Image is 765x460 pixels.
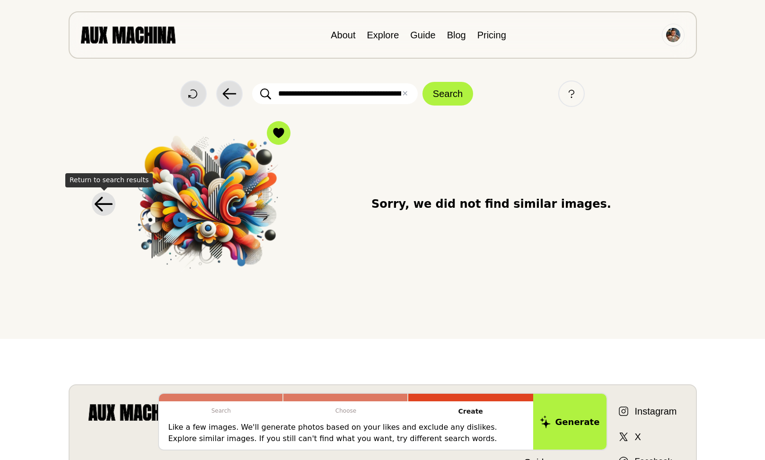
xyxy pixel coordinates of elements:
a: About [331,30,355,40]
span: Sorry, we did not find similar images. [371,195,611,212]
img: AUX MACHINA [81,27,176,43]
img: Search result [120,116,295,292]
p: Like a few images. We'll generate photos based on your likes and exclude any dislikes. Explore si... [168,422,524,444]
a: Guide [410,30,435,40]
p: Create [408,401,533,422]
a: Explore [367,30,399,40]
p: Choose [283,401,408,420]
button: Help [558,80,585,107]
button: Search [422,82,473,106]
button: ✕ [402,88,408,99]
img: Avatar [666,28,680,42]
button: Back [216,80,243,107]
p: Search [159,401,284,420]
a: Blog [447,30,466,40]
a: Pricing [477,30,506,40]
button: Generate [533,394,607,450]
